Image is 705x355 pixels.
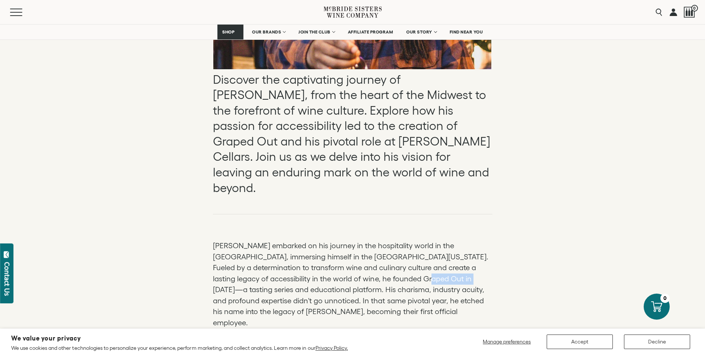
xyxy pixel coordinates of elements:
[252,29,281,35] span: OUR BRANDS
[3,262,11,296] div: Contact Us
[213,240,492,328] p: [PERSON_NAME] embarked on his journey in the hospitality world in the [GEOGRAPHIC_DATA], immersin...
[401,25,441,39] a: OUR STORY
[222,29,235,35] span: SHOP
[406,29,432,35] span: OUR STORY
[10,9,37,16] button: Mobile Menu Trigger
[445,25,488,39] a: FIND NEAR YOU
[691,5,698,12] span: 0
[450,29,483,35] span: FIND NEAR YOU
[11,345,348,351] p: We use cookies and other technologies to personalize your experience, perform marketing, and coll...
[298,29,330,35] span: JOIN THE CLUB
[343,25,398,39] a: AFFILIATE PROGRAM
[316,345,348,351] a: Privacy Policy.
[217,25,243,39] a: SHOP
[11,335,348,342] h2: We value your privacy
[348,29,393,35] span: AFFILIATE PROGRAM
[213,72,492,196] p: Discover the captivating journey of [PERSON_NAME], from the heart of the Midwest to the forefront...
[624,335,690,349] button: Decline
[478,335,536,349] button: Manage preferences
[483,339,531,345] span: Manage preferences
[660,294,670,303] div: 0
[294,25,339,39] a: JOIN THE CLUB
[247,25,290,39] a: OUR BRANDS
[547,335,613,349] button: Accept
